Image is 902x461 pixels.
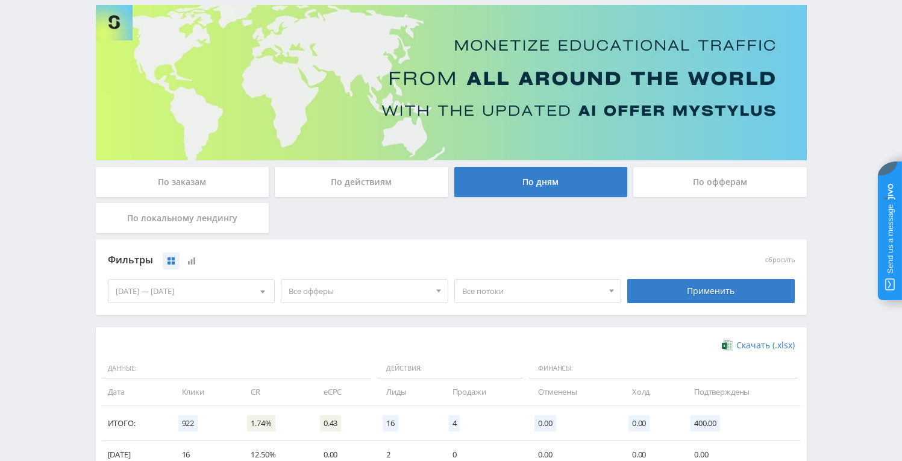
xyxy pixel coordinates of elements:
td: Холд [620,378,682,406]
span: 16 [383,415,398,431]
td: Подтверждены [682,378,801,406]
div: По локальному лендингу [96,203,269,233]
td: Лиды [374,378,440,406]
div: По действиям [275,167,448,197]
span: 0.43 [320,415,341,431]
span: Данные: [102,359,372,379]
div: По заказам [96,167,269,197]
div: Применить [627,279,795,303]
span: 0.00 [534,415,556,431]
span: Все офферы [289,280,430,303]
td: CR [239,378,312,406]
div: По офферам [633,167,807,197]
td: Отменены [526,378,620,406]
a: Скачать (.xlsx) [722,339,794,351]
button: сбросить [765,256,795,264]
span: 0.00 [628,415,650,431]
img: xlsx [722,339,732,351]
span: 4 [449,415,460,431]
span: 400.00 [691,415,720,431]
img: Banner [96,5,807,160]
span: 922 [178,415,198,431]
span: Действия: [377,359,523,379]
td: Дата [102,378,170,406]
div: [DATE] — [DATE] [108,280,275,303]
td: Клики [170,378,239,406]
td: Итого: [102,406,170,441]
td: eCPC [312,378,375,406]
div: Фильтры [108,251,622,269]
span: 1.74% [247,415,275,431]
span: Все потоки [462,280,603,303]
div: По дням [454,167,628,197]
span: Финансы: [529,359,797,379]
td: Продажи [440,378,527,406]
span: Скачать (.xlsx) [736,340,795,350]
